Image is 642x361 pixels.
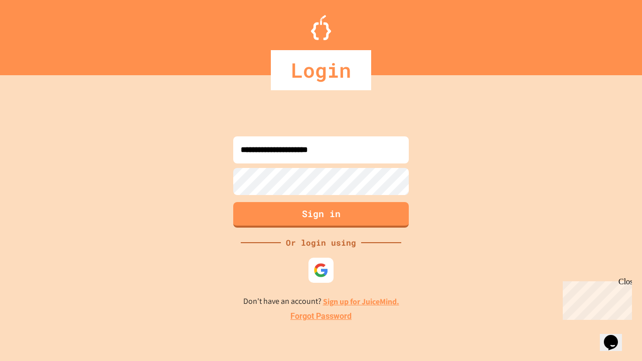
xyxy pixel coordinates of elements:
p: Don't have an account? [243,295,399,308]
a: Sign up for JuiceMind. [323,296,399,307]
img: google-icon.svg [313,263,329,278]
a: Forgot Password [290,310,352,322]
div: Chat with us now!Close [4,4,69,64]
iframe: chat widget [559,277,632,320]
div: Login [271,50,371,90]
img: Logo.svg [311,15,331,40]
button: Sign in [233,202,409,228]
iframe: chat widget [600,321,632,351]
div: Or login using [281,237,361,249]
